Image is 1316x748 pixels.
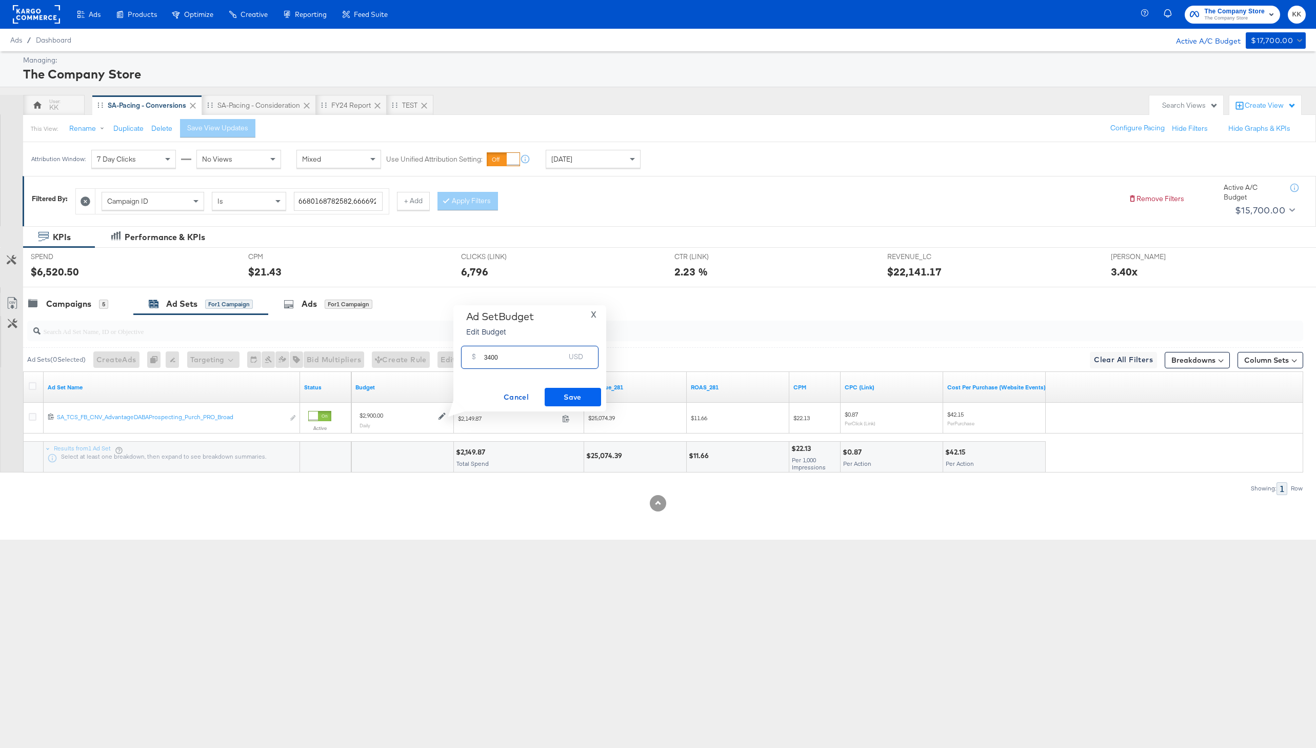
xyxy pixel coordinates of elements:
span: CLICKS (LINK) [461,252,538,262]
sub: Daily [360,422,370,428]
button: Save [545,388,601,406]
span: CPM [248,252,325,262]
button: Breakdowns [1165,352,1230,368]
span: Per 1,000 Impressions [792,456,826,471]
button: Delete [151,124,172,133]
div: $0.87 [843,447,865,457]
span: Products [128,10,157,18]
div: $6,520.50 [31,264,79,279]
div: $2,900.00 [360,411,383,420]
button: + Add [397,192,430,210]
a: ROAS_281 [691,383,785,391]
div: Row [1290,485,1303,492]
div: $22.13 [791,444,814,454]
span: Per Action [946,460,974,467]
span: Save [549,391,597,404]
span: CTR (LINK) [674,252,751,262]
span: KK [1292,9,1302,21]
div: $25,074.39 [586,451,625,461]
span: SPEND [31,252,108,262]
button: $17,700.00 [1246,32,1306,49]
div: $ [468,350,480,368]
div: This View: [31,125,58,133]
span: $22.13 [793,414,810,422]
button: Clear All Filters [1090,352,1157,368]
a: Your Ad Set name. [48,383,296,391]
span: $42.15 [947,410,964,418]
div: TEST [402,101,417,110]
button: Hide Graphs & KPIs [1228,124,1290,133]
div: $2,149.87 [456,447,488,457]
button: X [587,310,601,318]
span: Total Spend [456,460,489,467]
div: for 1 Campaign [325,300,372,309]
div: FY24 Report [331,101,371,110]
div: Create View [1245,101,1296,111]
span: Mixed [302,154,321,164]
button: KK [1288,6,1306,24]
a: The average cost for each link click you've received from your ad. [845,383,939,391]
a: Revenue_281 [588,383,683,391]
a: Shows the current state of your Ad Set. [304,383,347,391]
div: Campaigns [46,298,91,310]
button: Remove Filters [1128,194,1184,204]
input: Search Ad Set Name, ID or Objective [41,317,1183,337]
div: 3.40x [1111,264,1138,279]
div: Active A/C Budget [1165,32,1241,48]
div: Attribution Window: [31,155,86,163]
span: $25,074.39 [588,414,615,422]
div: 1 [1277,482,1287,495]
div: KPIs [53,231,71,243]
span: The Company Store [1204,6,1265,17]
span: No Views [202,154,232,164]
div: $21.43 [248,264,282,279]
div: Filtered By: [32,194,68,204]
span: Campaign ID [107,196,148,206]
button: $15,700.00 [1231,202,1297,219]
div: $22,141.17 [887,264,942,279]
span: [DATE] [551,154,572,164]
span: Cancel [492,391,541,404]
div: Ad Sets ( 0 Selected) [27,355,86,364]
div: Managing: [23,55,1303,65]
div: $15,700.00 [1235,203,1285,218]
span: $2,149.87 [458,415,558,422]
span: REVENUE_LC [887,252,964,262]
div: Search Views [1162,101,1218,110]
span: Feed Suite [354,10,388,18]
div: Drag to reorder tab [392,102,397,108]
div: SA-Pacing - Consideration [217,101,300,110]
div: Ads [302,298,317,310]
button: Column Sets [1238,352,1303,368]
span: Ads [10,36,22,44]
span: The Company Store [1204,14,1265,23]
div: $11.66 [689,451,712,461]
div: Active A/C Budget [1224,183,1280,202]
label: Use Unified Attribution Setting: [386,154,483,164]
span: Reporting [295,10,327,18]
div: $17,700.00 [1251,34,1293,47]
div: KK [49,103,58,112]
input: Enter your budget [484,342,565,364]
span: [PERSON_NAME] [1111,252,1188,262]
span: 7 Day Clicks [97,154,136,164]
div: Showing: [1250,485,1277,492]
div: SA_TCS_FB_CNV_AdvantageDABAProspecting_Purch_PRO_Broad [57,413,284,421]
button: Rename [62,120,115,138]
sub: Per Click (Link) [845,420,875,426]
span: Optimize [184,10,213,18]
div: $42.15 [945,447,969,457]
p: Edit Budget [466,326,534,337]
span: $0.87 [845,410,858,418]
a: Shows the current budget of Ad Set. [355,383,450,391]
sub: Per Purchase [947,420,974,426]
span: Ads [89,10,101,18]
input: Enter a search term [294,192,383,211]
a: Dashboard [36,36,71,44]
div: Drag to reorder tab [321,102,327,108]
div: 0 [147,351,166,368]
a: The average cost for each purchase tracked by your Custom Audience pixel on your website after pe... [947,383,1046,391]
div: Drag to reorder tab [207,102,213,108]
label: Active [308,425,331,431]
